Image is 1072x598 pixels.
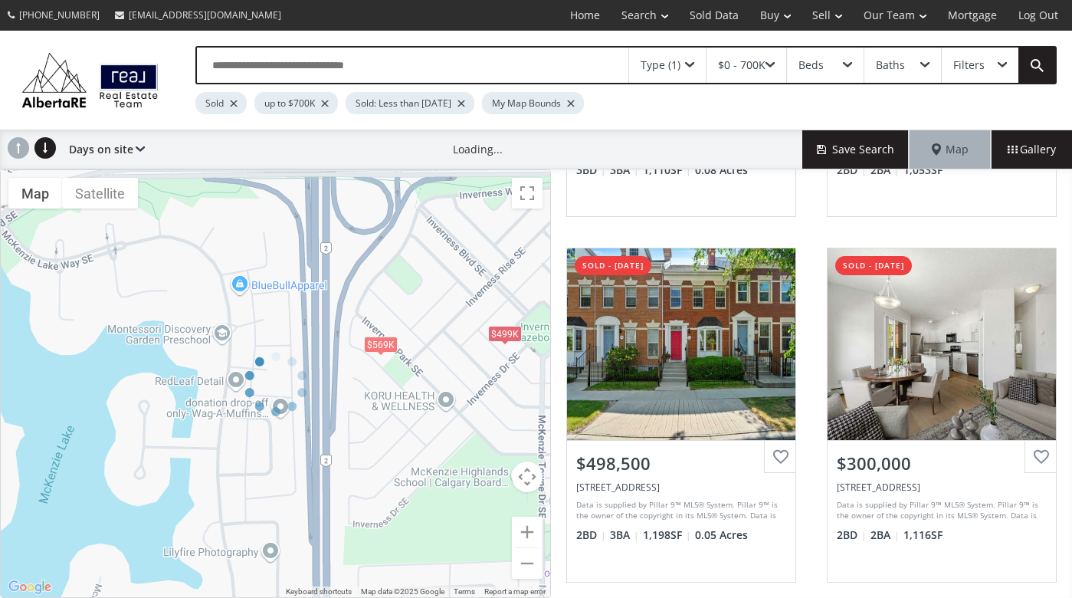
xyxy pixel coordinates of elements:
[870,527,900,543] span: 2 BA
[19,8,100,21] span: [PHONE_NUMBER]
[695,527,748,543] span: 0.05 Acres
[576,499,782,522] div: Data is supplied by Pillar 9™ MLS® System. Pillar 9™ is the owner of the copyright in its MLS® Sy...
[837,527,867,543] span: 2 BD
[107,1,289,29] a: [EMAIL_ADDRESS][DOMAIN_NAME]
[610,163,639,178] span: 3 BA
[903,527,943,543] span: 1,116 SF
[576,163,606,178] span: 3 BD
[643,527,691,543] span: 1,198 SF
[643,163,691,178] span: 1,110 SF
[1008,142,1056,157] span: Gallery
[61,130,145,169] div: Days on site
[837,452,1047,475] div: $300,000
[932,142,969,157] span: Map
[610,527,639,543] span: 3 BA
[802,130,910,169] button: Save Search
[129,8,281,21] span: [EMAIL_ADDRESS][DOMAIN_NAME]
[641,60,680,71] div: Type (1)
[453,142,503,157] div: Loading...
[15,49,165,111] img: Logo
[718,60,765,71] div: $0 - 700K
[876,60,905,71] div: Baths
[837,499,1043,522] div: Data is supplied by Pillar 9™ MLS® System. Pillar 9™ is the owner of the copyright in its MLS® Sy...
[576,481,786,494] div: 134 Inverness Square SE, Calgary, AB T2Z 2Y8
[798,60,824,71] div: Beds
[953,60,985,71] div: Filters
[837,481,1047,494] div: 60 Promenade Way SE #103, Calgary, AB T2Z 3R4
[482,92,584,114] div: My Map Bounds
[870,163,900,178] span: 2 BA
[195,92,247,114] div: Sold
[991,130,1072,169] div: Gallery
[346,92,474,114] div: Sold: Less than [DATE]
[551,232,811,597] a: sold - [DATE]$498,500[STREET_ADDRESS]Data is supplied by Pillar 9™ MLS® System. Pillar 9™ is the ...
[811,232,1072,597] a: sold - [DATE]$300,000[STREET_ADDRESS]Data is supplied by Pillar 9™ MLS® System. Pillar 9™ is the ...
[576,452,786,475] div: $498,500
[837,163,867,178] span: 2 BD
[910,130,991,169] div: Map
[576,527,606,543] span: 2 BD
[903,163,943,178] span: 1,053 SF
[254,92,338,114] div: up to $700K
[695,163,748,178] span: 0.08 Acres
